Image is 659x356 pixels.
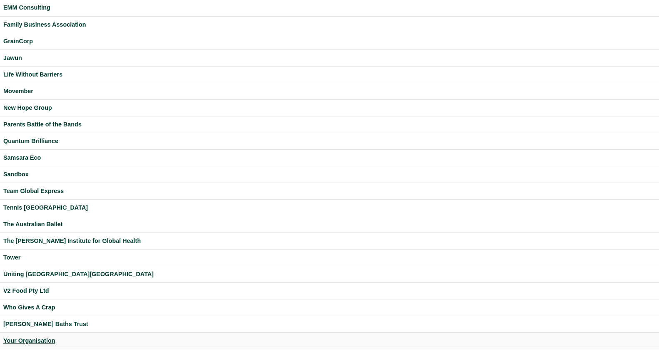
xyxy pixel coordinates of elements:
[3,186,656,196] a: Team Global Express
[3,3,656,12] a: EMM Consulting
[3,236,656,246] a: The [PERSON_NAME] Institute for Global Health
[3,303,656,312] a: Who Gives A Crap
[3,136,656,146] a: Quantum Brilliance
[3,70,656,79] a: Life Without Barriers
[3,220,656,229] a: The Australian Ballet
[3,336,656,346] a: Your Organisation
[3,120,656,129] a: Parents Battle of the Bands
[3,87,656,96] a: Movember
[3,20,656,30] a: Family Business Association
[3,170,656,179] a: Sandbox
[3,319,656,329] a: [PERSON_NAME] Baths Trust
[3,103,656,113] a: New Hope Group
[3,153,656,163] a: Samsara Eco
[3,286,656,296] a: V2 Food Pty Ltd
[3,253,656,262] a: Tower
[3,53,656,63] a: Jawun
[3,37,656,46] a: GrainCorp
[3,203,656,213] a: Tennis [GEOGRAPHIC_DATA]
[3,269,656,279] a: Uniting [GEOGRAPHIC_DATA][GEOGRAPHIC_DATA]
